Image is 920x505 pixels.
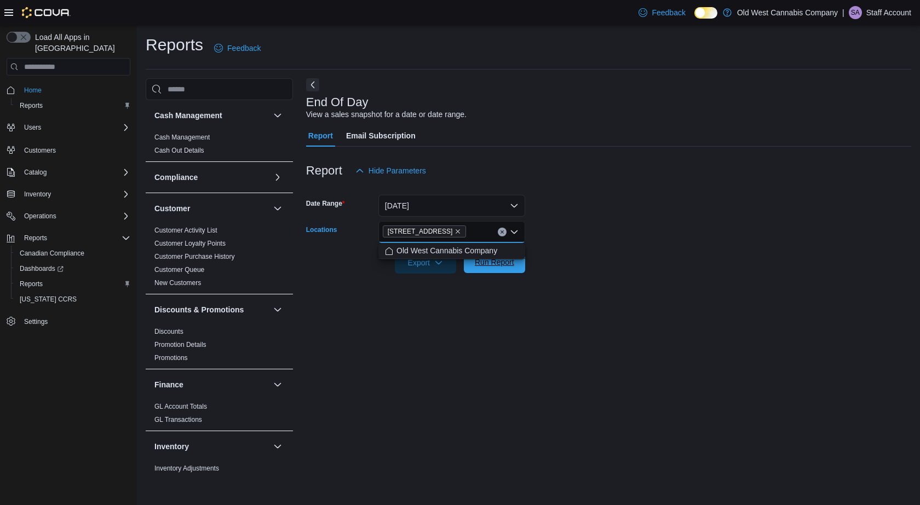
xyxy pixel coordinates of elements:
[154,239,226,248] span: Customer Loyalty Points
[306,199,345,208] label: Date Range
[154,133,210,142] span: Cash Management
[652,7,685,18] span: Feedback
[2,120,135,135] button: Users
[694,7,717,19] input: Dark Mode
[2,165,135,180] button: Catalog
[20,188,55,201] button: Inventory
[2,187,135,202] button: Inventory
[455,228,461,235] button: Remove 215 King Street East from selection in this group
[20,84,46,97] a: Home
[20,144,60,157] a: Customers
[154,203,190,214] h3: Customer
[306,164,342,177] h3: Report
[154,416,202,423] a: GL Transactions
[866,6,911,19] p: Staff Account
[20,315,52,328] a: Settings
[2,82,135,98] button: Home
[271,109,284,122] button: Cash Management
[154,304,244,315] h3: Discounts & Promotions
[498,228,507,236] button: Clear input
[20,143,130,156] span: Customers
[378,243,525,259] div: Choose from the following options
[154,133,210,141] a: Cash Management
[20,166,51,179] button: Catalog
[20,280,43,288] span: Reports
[154,146,204,155] span: Cash Out Details
[22,7,71,18] img: Cova
[2,314,135,329] button: Settings
[20,264,64,273] span: Dashboards
[11,261,135,276] a: Dashboards
[510,228,519,236] button: Close list of options
[154,252,235,261] span: Customer Purchase History
[15,99,130,112] span: Reports
[154,110,269,121] button: Cash Management
[154,379,269,390] button: Finance
[308,125,333,147] span: Report
[154,266,204,274] a: Customer Queue
[351,160,430,182] button: Hide Parameters
[154,172,198,183] h3: Compliance
[15,277,130,291] span: Reports
[378,195,525,217] button: [DATE]
[401,252,450,274] span: Export
[15,262,130,275] span: Dashboards
[20,231,130,245] span: Reports
[271,202,284,215] button: Customer
[634,2,689,24] a: Feedback
[154,147,204,154] a: Cash Out Details
[20,166,130,179] span: Catalog
[227,43,261,54] span: Feedback
[24,212,56,220] span: Operations
[154,304,269,315] button: Discounts & Promotions
[154,403,207,410] a: GL Account Totals
[851,6,860,19] span: SA
[20,210,61,223] button: Operations
[154,379,183,390] h3: Finance
[271,378,284,391] button: Finance
[154,328,183,335] a: Discounts
[154,341,206,349] a: Promotion Details
[271,303,284,316] button: Discounts & Promotions
[154,354,188,362] a: Promotions
[24,146,56,155] span: Customers
[849,6,862,19] div: Staff Account
[475,257,514,268] span: Run Report
[306,78,319,91] button: Next
[842,6,844,19] p: |
[154,478,244,485] a: Inventory by Product Historical
[2,142,135,158] button: Customers
[20,295,77,304] span: [US_STATE] CCRS
[20,121,130,134] span: Users
[154,441,269,452] button: Inventory
[15,277,47,291] a: Reports
[146,34,203,56] h1: Reports
[146,131,293,161] div: Cash Management
[154,226,217,235] span: Customer Activity List
[20,315,130,328] span: Settings
[306,225,337,234] label: Locations
[154,402,207,411] span: GL Account Totals
[388,226,453,237] span: [STREET_ADDRESS]
[306,96,369,109] h3: End Of Day
[20,249,84,258] span: Canadian Compliance
[154,477,244,486] span: Inventory by Product Historical
[154,253,235,260] a: Customer Purchase History
[396,245,497,256] span: Old West Cannabis Company
[20,231,51,245] button: Reports
[146,224,293,294] div: Customer
[24,123,41,132] span: Users
[146,325,293,369] div: Discounts & Promotions
[154,110,222,121] h3: Cash Management
[15,262,68,275] a: Dashboards
[24,168,47,177] span: Catalog
[31,32,130,54] span: Load All Apps in [GEOGRAPHIC_DATA]
[154,172,269,183] button: Compliance
[154,441,189,452] h3: Inventory
[24,190,51,199] span: Inventory
[24,317,48,326] span: Settings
